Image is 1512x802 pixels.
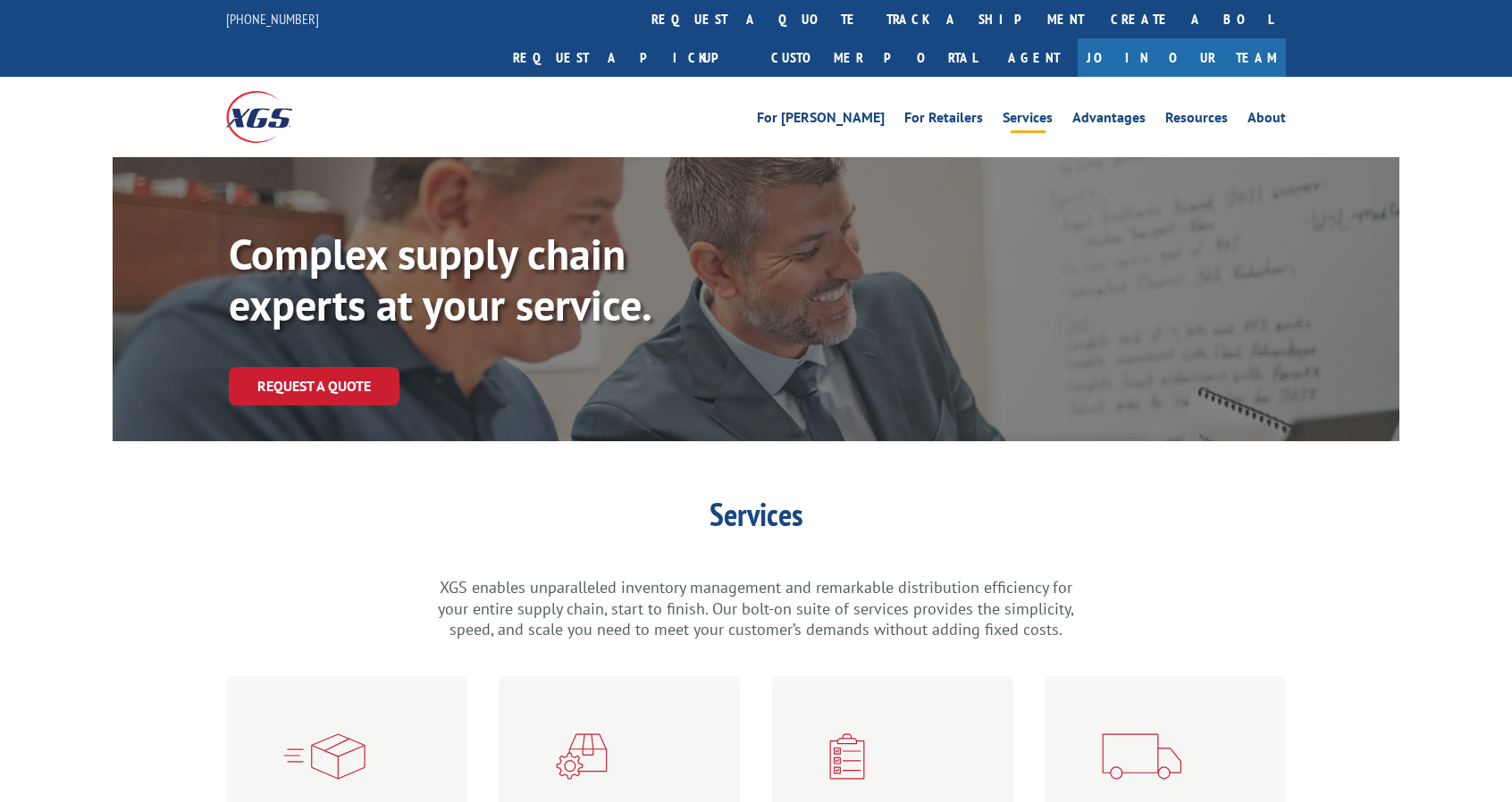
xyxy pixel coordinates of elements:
[556,733,608,780] img: xgs-icon-warehouseing-cutting-fulfillment-red
[229,367,399,405] a: Request a Quote
[434,498,1078,539] h1: Services
[1078,38,1286,77] a: Join Our Team
[1003,111,1053,130] a: Services
[1247,111,1286,130] a: About
[829,733,865,780] img: xgs-icon-custom-logistics-solutions-red
[226,10,319,28] a: [PHONE_NUMBER]
[904,111,983,130] a: For Retailers
[283,733,365,780] img: xgs-icon-specialized-ltl-red
[1102,733,1181,780] img: xgs-icon-transportation-forms-red
[229,229,765,331] p: Complex supply chain experts at your service.
[434,577,1078,640] p: XGS enables unparalleled inventory management and remarkable distribution efficiency for your ent...
[1165,111,1228,130] a: Resources
[757,111,885,130] a: For [PERSON_NAME]
[758,38,990,77] a: Customer Portal
[1072,111,1146,130] a: Advantages
[500,38,758,77] a: Request a pickup
[990,38,1078,77] a: Agent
